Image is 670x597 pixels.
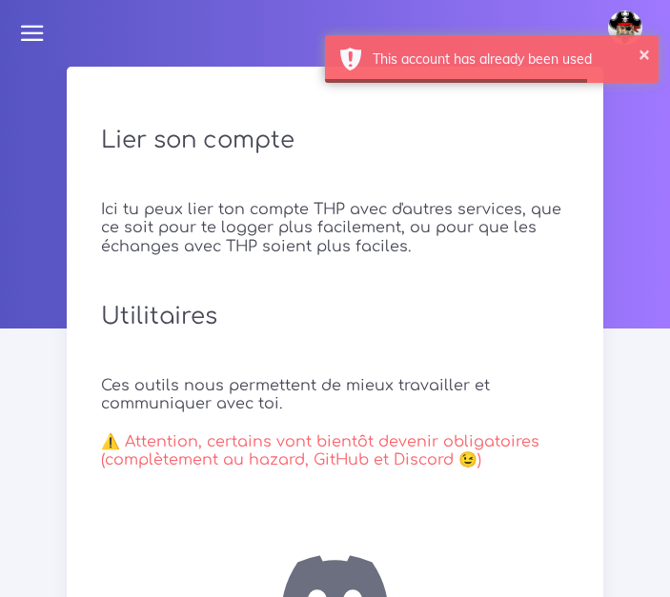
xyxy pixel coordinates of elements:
[101,377,568,413] h5: Ces outils nous permettent de mieux travailler et communiquer avec toi.
[101,127,568,154] h2: Lier son compte
[101,201,568,255] h5: Ici tu peux lier ton compte THP avec d'autres services, que ce soit pour te logger plus facilemen...
[101,263,568,370] h2: Utilitaires
[373,50,644,69] div: This account has already been used
[608,10,642,45] img: avatar
[101,420,568,483] h5: ⚠️ Attention, certains vont bientôt devenir obligatoires (complètement au hazard, GitHub et Disco...
[639,44,650,63] button: ×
